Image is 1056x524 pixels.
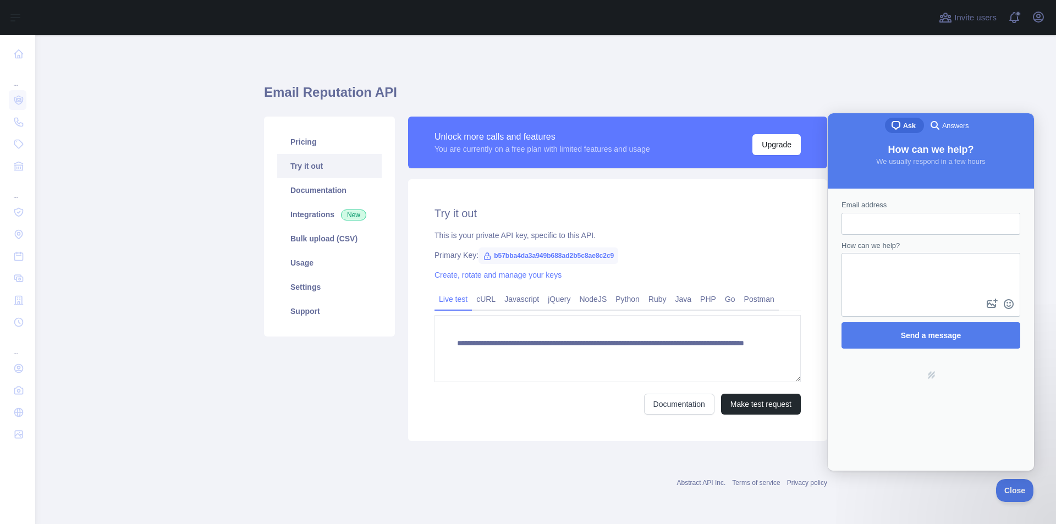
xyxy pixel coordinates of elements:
a: Integrations New [277,202,382,227]
a: Postman [740,290,779,308]
div: ... [9,66,26,88]
span: New [341,209,366,220]
a: Documentation [644,394,714,415]
span: b57bba4da3a949b688ad2b5c8ae8c2c9 [479,247,618,264]
h1: Email Reputation API [264,84,827,110]
button: Make test request [721,394,801,415]
div: You are currently on a free plan with limited features and usage [435,144,650,155]
a: Bulk upload (CSV) [277,227,382,251]
a: cURL [472,290,500,308]
div: This is your private API key, specific to this API. [435,230,801,241]
button: Upgrade [752,134,801,155]
a: Javascript [500,290,543,308]
a: Live test [435,290,472,308]
a: Privacy policy [787,479,827,487]
a: jQuery [543,290,575,308]
a: Settings [277,275,382,299]
a: Support [277,299,382,323]
a: Try it out [277,154,382,178]
div: ... [9,334,26,356]
a: NodeJS [575,290,611,308]
a: PHP [696,290,721,308]
a: Documentation [277,178,382,202]
a: Terms of service [732,479,780,487]
a: Ruby [644,290,671,308]
a: Java [671,290,696,308]
h2: Try it out [435,206,801,221]
a: Usage [277,251,382,275]
span: Invite users [954,12,997,24]
div: Primary Key: [435,250,801,261]
iframe: Help Scout Beacon - Close [996,479,1034,502]
a: Create, rotate and manage your keys [435,271,562,279]
div: ... [9,178,26,200]
a: Abstract API Inc. [677,479,726,487]
div: Unlock more calls and features [435,130,650,144]
a: Pricing [277,130,382,154]
a: Python [611,290,644,308]
iframe: Help Scout Beacon - Live Chat, Contact Form, and Knowledge Base [828,113,1034,471]
button: Invite users [937,9,999,26]
a: Go [721,290,740,308]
